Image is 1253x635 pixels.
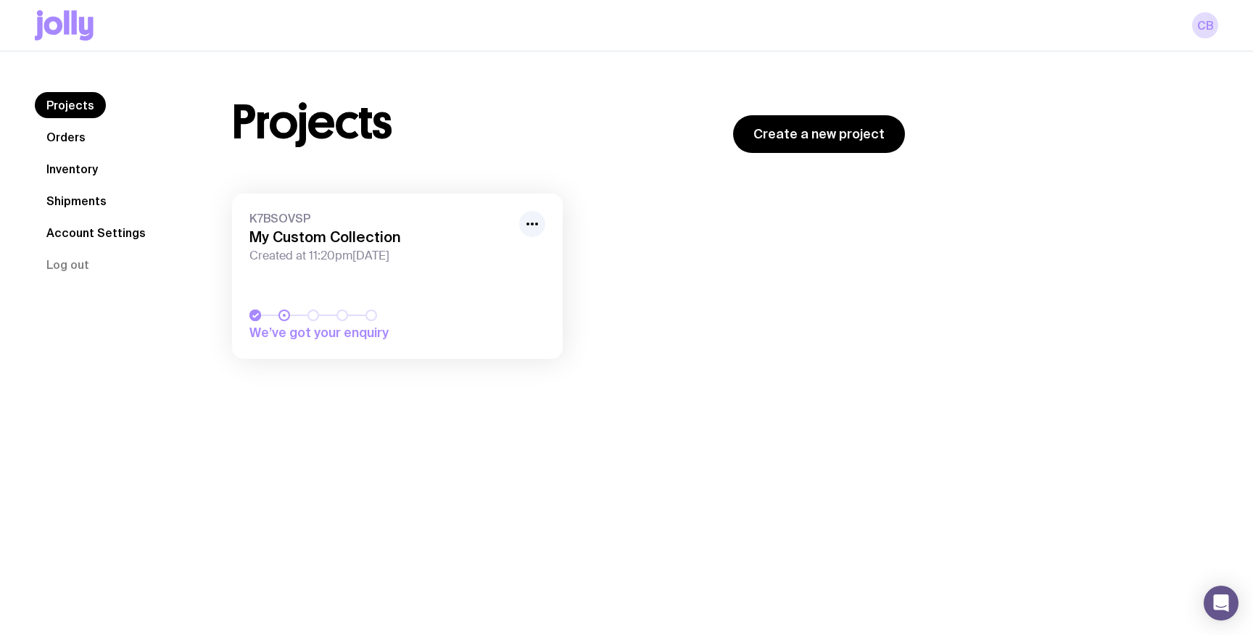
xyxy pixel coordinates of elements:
h1: Projects [232,99,392,146]
a: K7BSOVSPMy Custom CollectionCreated at 11:20pm[DATE]We’ve got your enquiry [232,194,563,359]
span: We’ve got your enquiry [249,324,452,341]
h3: My Custom Collection [249,228,510,246]
span: Created at 11:20pm[DATE] [249,249,510,263]
a: Projects [35,92,106,118]
a: Inventory [35,156,109,182]
span: K7BSOVSP [249,211,510,225]
div: Open Intercom Messenger [1204,586,1238,621]
a: Shipments [35,188,118,214]
a: Account Settings [35,220,157,246]
a: Orders [35,124,97,150]
button: Log out [35,252,101,278]
a: Create a new project [733,115,905,153]
a: CB [1192,12,1218,38]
